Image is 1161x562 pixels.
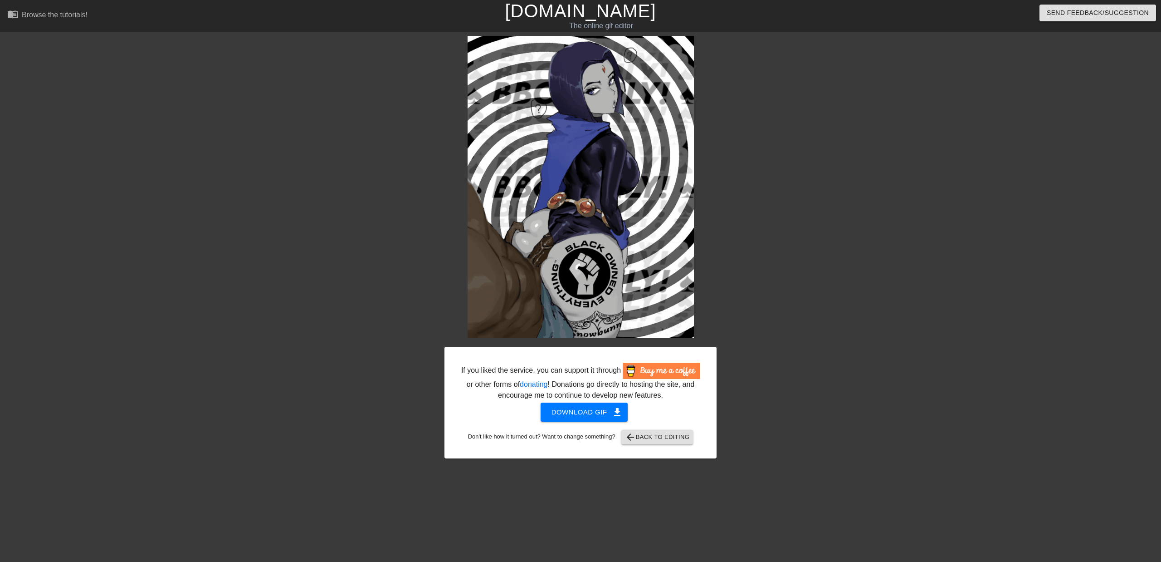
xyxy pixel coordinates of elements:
[459,430,702,444] div: Don't like how it turned out? Want to change something?
[520,380,547,388] a: donating
[22,11,88,19] div: Browse the tutorials!
[623,363,700,379] img: Buy Me A Coffee
[541,403,628,422] button: Download gif
[468,36,694,338] img: GrBeSEDI.gif
[621,430,693,444] button: Back to Editing
[625,432,636,443] span: arrow_back
[391,20,810,31] div: The online gif editor
[505,1,656,21] a: [DOMAIN_NAME]
[460,363,701,401] div: If you liked the service, you can support it through or other forms of ! Donations go directly to...
[551,406,617,418] span: Download gif
[7,9,88,23] a: Browse the tutorials!
[612,407,623,418] span: get_app
[7,9,18,20] span: menu_book
[1039,5,1156,21] button: Send Feedback/Suggestion
[533,408,628,415] a: Download gif
[625,432,690,443] span: Back to Editing
[1047,7,1149,19] span: Send Feedback/Suggestion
